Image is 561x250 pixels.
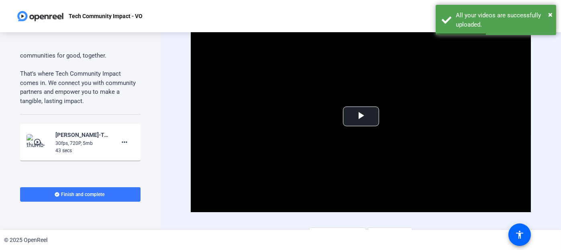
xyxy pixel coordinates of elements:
[374,227,406,242] span: Retake video
[4,236,47,244] div: © 2025 OpenReel
[548,10,553,19] span: ×
[309,227,366,242] button: Record new video
[548,8,553,21] button: Close
[33,138,43,146] mat-icon: play_circle_outline
[343,106,379,126] button: Play Video
[55,140,109,147] div: 30fps, 720P, 5mb
[191,20,531,212] div: Video Player
[120,137,129,147] mat-icon: more_horiz
[456,11,550,29] div: All your videos are successfully uploaded.
[368,227,412,242] button: Retake video
[316,227,359,242] span: Record new video
[69,11,143,21] p: Tech Community Impact - VO
[55,147,109,154] div: 43 secs
[61,191,105,198] span: Finish and complete
[20,69,141,105] p: That's where Tech Community Impact comes in. We connect you with community partners and empower y...
[55,130,109,140] div: [PERSON_NAME]-Tech Community Impact - VO-Tech Community Impact - VO-1755648286613-webcam
[515,230,524,240] mat-icon: accessibility
[16,8,65,24] img: OpenReel logo
[20,187,141,202] button: Finish and complete
[27,134,50,150] img: thumb-nail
